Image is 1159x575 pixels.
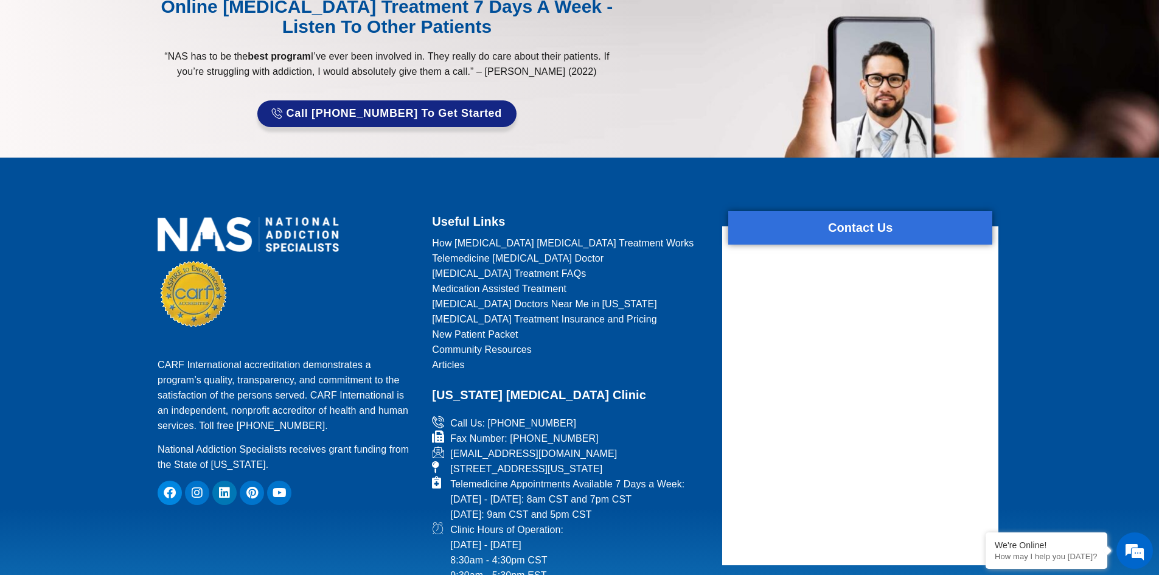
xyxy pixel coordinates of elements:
div: Chat with us now [82,64,223,80]
span: We're online! [71,153,168,276]
span: Call Us: [PHONE_NUMBER] [447,416,576,431]
div: We're Online! [995,540,1098,550]
span: How [MEDICAL_DATA] [MEDICAL_DATA] Treatment Works [432,235,694,251]
a: Call [PHONE_NUMBER] to Get Started [257,100,517,127]
a: Call Us: [PHONE_NUMBER] [432,416,707,431]
span: Articles [432,357,464,372]
span: New Patient Packet [432,327,518,342]
a: Community Resources [432,342,707,357]
span: Medication Assisted Treatment [432,281,566,296]
img: national addiction specialists online suboxone doctors clinic for opioid addiction treatment [158,217,339,252]
h2: Useful Links [432,211,707,232]
a: New Patient Packet [432,327,707,342]
textarea: Type your message and hit 'Enter' [6,332,232,375]
a: [MEDICAL_DATA] Doctors Near Me in [US_STATE] [432,296,707,312]
span: [MEDICAL_DATA] Doctors Near Me in [US_STATE] [432,296,657,312]
a: Telemedicine [MEDICAL_DATA] Doctor [432,251,707,266]
a: Fax Number: [PHONE_NUMBER] [432,431,707,446]
a: How [MEDICAL_DATA] [MEDICAL_DATA] Treatment Works [432,235,707,251]
iframe: website contact us form [722,257,998,561]
span: [EMAIL_ADDRESS][DOMAIN_NAME] [447,446,617,461]
div: Minimize live chat window [200,6,229,35]
div: Navigation go back [13,63,32,81]
p: How may I help you today? [995,552,1098,561]
span: [MEDICAL_DATA] Treatment FAQs [432,266,586,281]
span: Telemedicine [MEDICAL_DATA] Doctor [432,251,604,266]
p: CARF International accreditation demonstrates a program’s quality, transparency, and commitment t... [158,357,417,433]
span: Fax Number: [PHONE_NUMBER] [447,431,599,446]
a: Articles [432,357,707,372]
p: National Addiction Specialists receives grant funding from the State of [US_STATE]. [158,442,417,472]
a: Medication Assisted Treatment [432,281,707,296]
span: [MEDICAL_DATA] Treatment Insurance and Pricing [432,312,657,327]
img: CARF Seal [161,261,226,327]
span: Telemedicine Appointments Available 7 Days a Week: [DATE] - [DATE]: 8am CST and 7pm CST [DATE]: 9... [447,476,684,522]
span: Community Resources [432,342,532,357]
h2: [US_STATE] [MEDICAL_DATA] Clinic [432,385,707,406]
span: [STREET_ADDRESS][US_STATE] [447,461,602,476]
a: [MEDICAL_DATA] Treatment FAQs [432,266,707,281]
strong: best program [248,51,310,61]
div: form widget [722,226,998,565]
a: [MEDICAL_DATA] Treatment Insurance and Pricing [432,312,707,327]
h2: Contact Us [728,217,992,239]
p: “NAS has to be the I’ve ever been involved in. They really do care about their patients. If you’r... [151,49,622,79]
span: Call [PHONE_NUMBER] to Get Started [287,108,503,120]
